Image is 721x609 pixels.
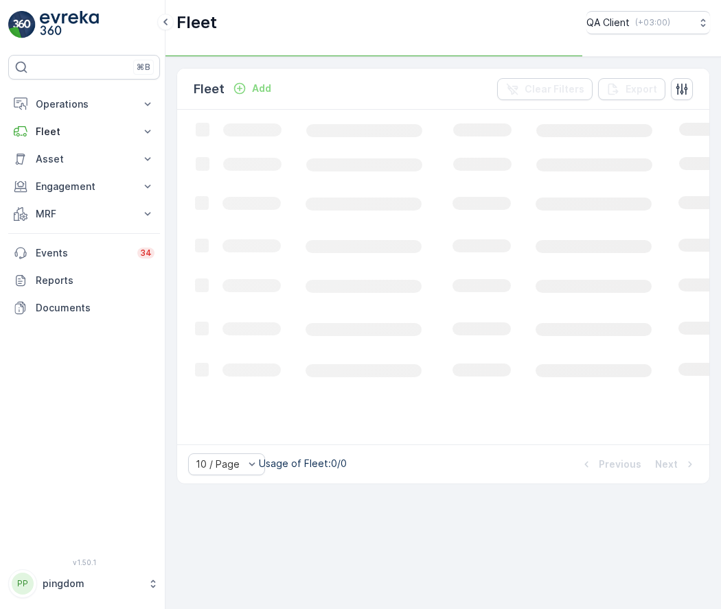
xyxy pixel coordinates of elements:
[8,200,160,228] button: MRF
[259,457,347,470] p: Usage of Fleet : 0/0
[8,294,160,322] a: Documents
[140,248,152,259] p: 34
[252,82,271,95] p: Add
[36,274,154,287] p: Reports
[227,80,277,97] button: Add
[8,118,160,145] button: Fleet
[8,173,160,200] button: Engagement
[137,62,150,73] p: ⌘B
[635,17,670,28] p: ( +03:00 )
[599,457,641,471] p: Previous
[8,91,160,118] button: Operations
[36,125,133,139] p: Fleet
[36,152,133,166] p: Asset
[598,78,665,100] button: Export
[36,97,133,111] p: Operations
[586,11,710,34] button: QA Client(+03:00)
[655,457,678,471] p: Next
[8,267,160,294] a: Reports
[8,569,160,598] button: PPpingdom
[194,80,225,99] p: Fleet
[40,11,99,38] img: logo_light-DOdMpM7g.png
[8,239,160,267] a: Events34
[176,12,217,34] p: Fleet
[36,207,133,221] p: MRF
[12,573,34,595] div: PP
[36,246,129,260] p: Events
[36,180,133,193] p: Engagement
[586,16,630,29] p: QA Client
[497,78,593,100] button: Clear Filters
[8,145,160,173] button: Asset
[43,577,141,590] p: pingdom
[626,82,657,96] p: Export
[36,301,154,315] p: Documents
[8,11,36,38] img: logo
[654,456,698,473] button: Next
[525,82,584,96] p: Clear Filters
[8,558,160,566] span: v 1.50.1
[578,456,643,473] button: Previous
